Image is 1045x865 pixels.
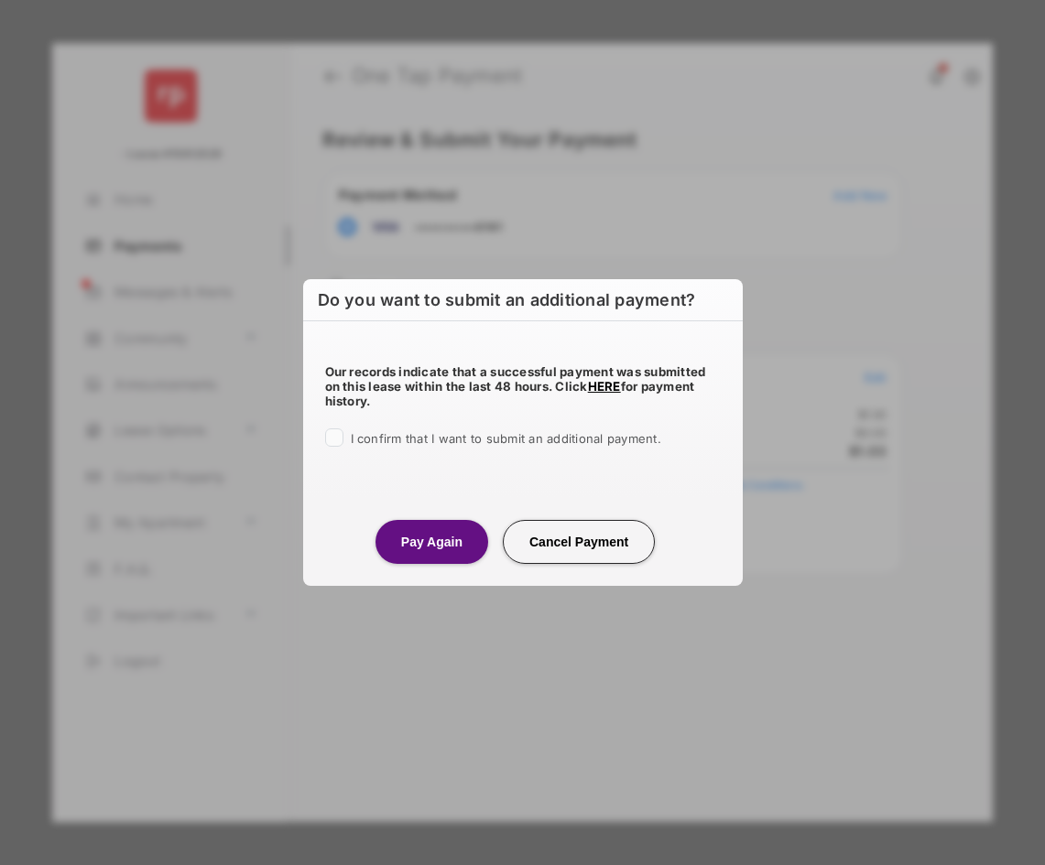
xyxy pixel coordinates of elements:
span: I confirm that I want to submit an additional payment. [351,431,661,446]
h2: Do you want to submit an additional payment? [303,279,743,321]
h5: Our records indicate that a successful payment was submitted on this lease within the last 48 hou... [325,364,721,408]
button: Cancel Payment [503,520,655,564]
a: HERE [588,379,621,394]
button: Pay Again [376,520,488,564]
